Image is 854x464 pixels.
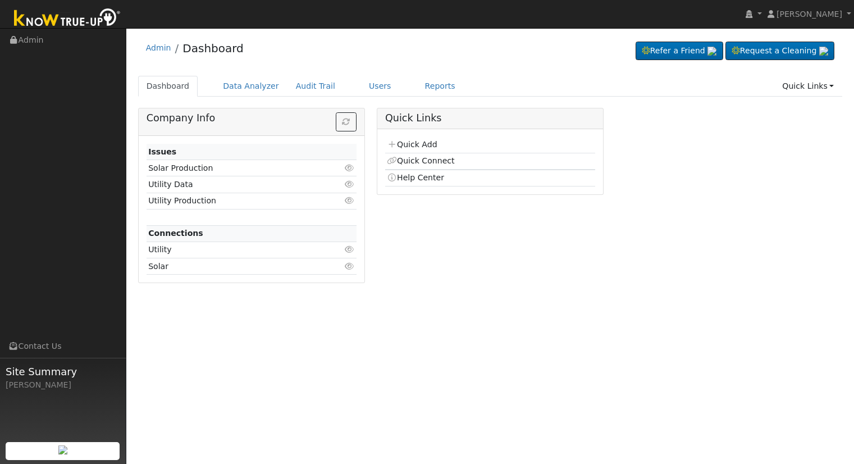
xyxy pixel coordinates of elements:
img: retrieve [58,445,67,454]
a: Refer a Friend [636,42,723,61]
td: Utility Data [147,176,323,193]
a: Quick Links [774,76,842,97]
i: Click to view [345,245,355,253]
a: Request a Cleaning [725,42,834,61]
td: Solar [147,258,323,275]
a: Dashboard [138,76,198,97]
a: Quick Connect [387,156,454,165]
span: Site Summary [6,364,120,379]
i: Click to view [345,262,355,270]
a: Dashboard [182,42,244,55]
td: Solar Production [147,160,323,176]
strong: Issues [148,147,176,156]
a: Data Analyzer [214,76,287,97]
a: Admin [146,43,171,52]
a: Audit Trail [287,76,344,97]
i: Click to view [345,197,355,204]
i: Click to view [345,180,355,188]
a: Quick Add [387,140,437,149]
h5: Quick Links [385,112,595,124]
img: Know True-Up [8,6,126,31]
a: Reports [417,76,464,97]
strong: Connections [148,229,203,238]
img: retrieve [707,47,716,56]
img: retrieve [819,47,828,56]
h5: Company Info [147,112,357,124]
span: [PERSON_NAME] [777,10,842,19]
td: Utility Production [147,193,323,209]
i: Click to view [345,164,355,172]
a: Users [360,76,400,97]
a: Help Center [387,173,444,182]
div: [PERSON_NAME] [6,379,120,391]
td: Utility [147,242,323,258]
